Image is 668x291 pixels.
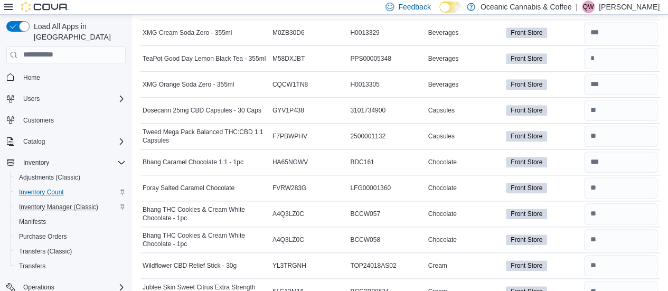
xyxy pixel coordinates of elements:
[15,245,126,258] span: Transfers (Classic)
[582,1,595,13] div: Quentin White
[19,114,126,127] span: Customers
[15,201,126,213] span: Inventory Manager (Classic)
[398,2,430,12] span: Feedback
[15,171,126,184] span: Adjustments (Classic)
[19,232,67,241] span: Purchase Orders
[19,262,45,270] span: Transfers
[506,27,547,38] span: Front Store
[511,106,542,115] span: Front Store
[2,91,130,106] button: Users
[2,134,130,149] button: Catalog
[428,29,458,37] span: Beverages
[348,26,426,39] div: H0013329
[23,158,49,167] span: Inventory
[272,106,304,115] span: GYV1P438
[19,156,126,169] span: Inventory
[348,104,426,117] div: 3101734900
[11,229,130,244] button: Purchase Orders
[19,135,49,148] button: Catalog
[428,132,455,140] span: Capsules
[19,247,72,256] span: Transfers (Classic)
[143,231,268,248] span: Bhang THC Cookies & Cream White Chocolate - 1pc
[428,236,457,244] span: Chocolate
[11,200,130,214] button: Inventory Manager (Classic)
[19,92,126,105] span: Users
[143,54,266,63] span: TeaPot Good Day Lemon Black Tea - 355ml
[506,53,547,64] span: Front Store
[272,132,307,140] span: F7PBWPHV
[272,80,308,89] span: CQCW1TN8
[15,260,50,273] a: Transfers
[143,261,237,270] span: Wildflower CBD Relief Stick - 30g
[506,260,547,271] span: Front Store
[576,1,578,13] p: |
[11,214,130,229] button: Manifests
[272,29,305,37] span: M0ZB30D6
[19,203,98,211] span: Inventory Manager (Classic)
[599,1,660,13] p: [PERSON_NAME]
[2,112,130,128] button: Customers
[348,182,426,194] div: LFG00001360
[511,261,542,270] span: Front Store
[23,116,54,125] span: Customers
[481,1,572,13] p: Oceanic Cannabis & Coffee
[348,78,426,91] div: H0013305
[348,130,426,143] div: 2500001132
[506,183,547,193] span: Front Store
[272,210,304,218] span: A4Q3LZ0C
[511,157,542,167] span: Front Store
[272,184,306,192] span: FVRW283G
[143,106,261,115] span: Dosecann 25mg CBD Capsules - 30 Caps
[11,185,130,200] button: Inventory Count
[15,201,102,213] a: Inventory Manager (Classic)
[511,235,542,245] span: Front Store
[19,92,44,105] button: Users
[506,234,547,245] span: Front Store
[23,95,40,103] span: Users
[506,79,547,90] span: Front Store
[511,54,542,63] span: Front Store
[143,158,243,166] span: Bhang Caramel Chocolate 1:1 - 1pc
[11,170,130,185] button: Adjustments (Classic)
[15,260,126,273] span: Transfers
[511,28,542,37] span: Front Store
[428,158,457,166] span: Chocolate
[23,73,40,82] span: Home
[21,2,69,12] img: Cova
[15,215,50,228] a: Manifests
[348,156,426,168] div: BDC161
[15,230,71,243] a: Purchase Orders
[2,155,130,170] button: Inventory
[15,186,68,199] a: Inventory Count
[11,244,130,259] button: Transfers (Classic)
[19,71,126,84] span: Home
[19,135,126,148] span: Catalog
[511,183,542,193] span: Front Store
[428,261,447,270] span: Cream
[348,259,426,272] div: TOP24018AS02
[19,188,64,196] span: Inventory Count
[506,157,547,167] span: Front Store
[23,137,45,146] span: Catalog
[15,215,126,228] span: Manifests
[143,29,232,37] span: XMG Cream Soda Zero - 355ml
[272,158,308,166] span: HA65NGWV
[428,210,457,218] span: Chocolate
[143,128,268,145] span: Tweed Mega Pack Balanced THC:CBD 1:1 Capsules
[583,1,594,13] span: QW
[19,173,80,182] span: Adjustments (Classic)
[15,186,126,199] span: Inventory Count
[511,132,542,141] span: Front Store
[439,2,462,13] input: Dark Mode
[506,105,547,116] span: Front Store
[15,171,84,184] a: Adjustments (Classic)
[506,209,547,219] span: Front Store
[428,54,458,63] span: Beverages
[11,259,130,274] button: Transfers
[19,71,44,84] a: Home
[143,205,268,222] span: Bhang THC Cookies & Cream White Chocolate - 1pc
[348,233,426,246] div: BCCW058
[30,21,126,42] span: Load All Apps in [GEOGRAPHIC_DATA]
[348,52,426,65] div: PPS00005348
